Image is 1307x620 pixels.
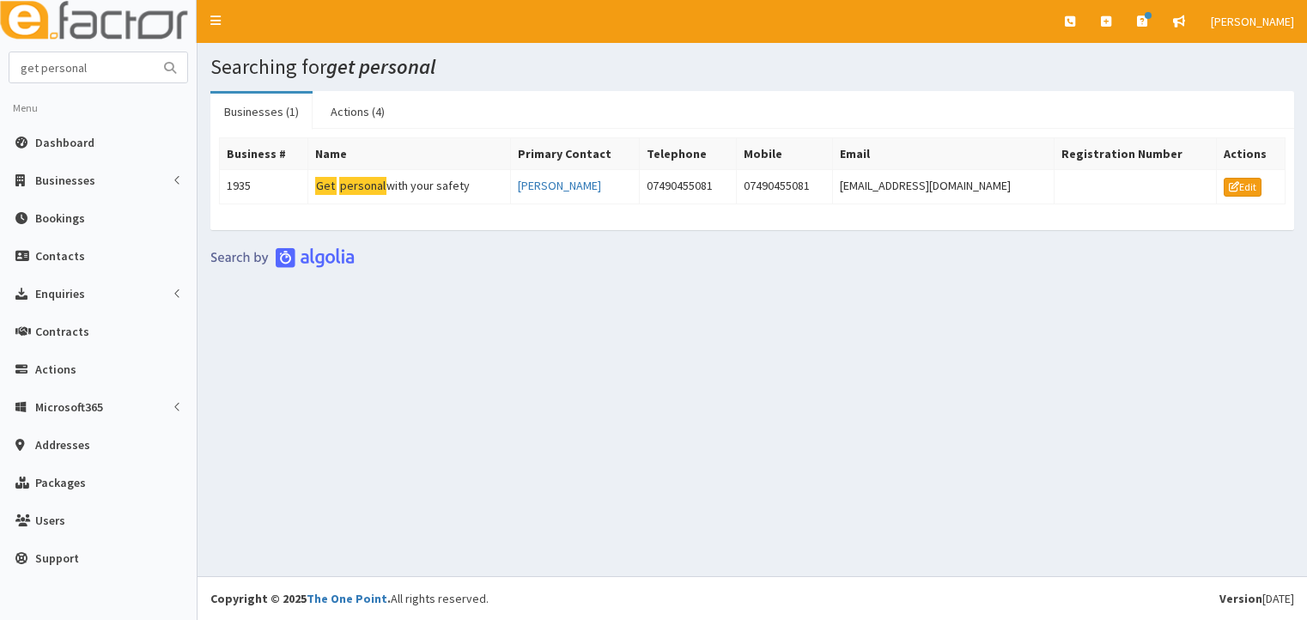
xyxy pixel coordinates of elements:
[198,576,1307,620] footer: All rights reserved.
[210,247,355,268] img: search-by-algolia-light-background.png
[518,178,601,193] a: [PERSON_NAME]
[307,170,510,204] td: with your safety
[35,550,79,566] span: Support
[35,248,85,264] span: Contacts
[1216,138,1285,170] th: Actions
[1219,591,1262,606] b: Version
[315,177,337,195] mark: Get
[510,138,640,170] th: Primary Contact
[640,138,736,170] th: Telephone
[210,94,313,130] a: Businesses (1)
[1219,590,1294,607] div: [DATE]
[35,286,85,301] span: Enquiries
[210,591,391,606] strong: Copyright © 2025 .
[832,170,1054,204] td: [EMAIL_ADDRESS][DOMAIN_NAME]
[832,138,1054,170] th: Email
[220,138,308,170] th: Business #
[9,52,154,82] input: Search...
[35,210,85,226] span: Bookings
[35,475,86,490] span: Packages
[307,591,387,606] a: The One Point
[736,138,832,170] th: Mobile
[220,170,308,204] td: 1935
[35,135,94,150] span: Dashboard
[1211,14,1294,29] span: [PERSON_NAME]
[35,437,90,453] span: Addresses
[736,170,832,204] td: 07490455081
[1055,138,1217,170] th: Registration Number
[307,138,510,170] th: Name
[339,177,387,195] mark: personal
[35,362,76,377] span: Actions
[640,170,736,204] td: 07490455081
[317,94,398,130] a: Actions (4)
[210,56,1294,78] h1: Searching for
[1224,178,1261,197] a: Edit
[35,324,89,339] span: Contracts
[35,173,95,188] span: Businesses
[35,399,103,415] span: Microsoft365
[35,513,65,528] span: Users
[326,53,435,80] i: get personal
